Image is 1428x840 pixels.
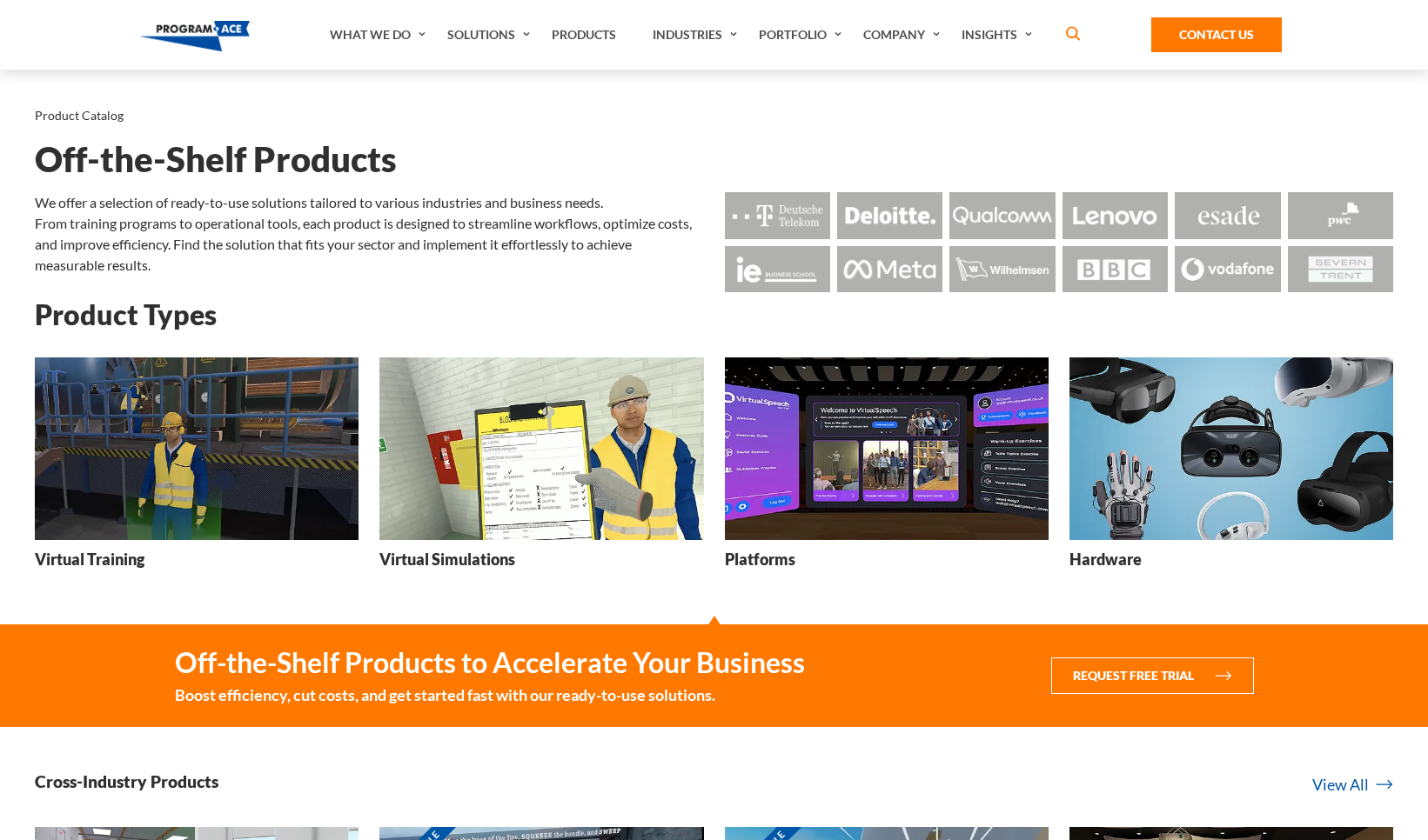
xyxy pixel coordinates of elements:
[1069,357,1393,539] img: Hardware
[35,770,218,792] h3: Cross-Industry Products
[35,104,1393,127] nav: breadcrumb
[725,357,1049,539] img: Platforms
[140,21,251,51] img: Program-Ace
[725,246,830,292] img: Logo - Ie Business School
[1175,192,1280,238] img: Logo - Esade
[1063,192,1168,238] img: Logo - Lenovo
[35,192,704,213] p: We offer a selection of ready-to-use solutions tailored to various industries and business needs.
[175,645,805,680] strong: Off-the-Shelf Products to Accelerate Your Business
[837,246,942,292] img: Logo - Meta
[35,299,1393,330] h2: Product Types
[35,357,359,583] a: Virtual Training
[175,683,805,706] small: Boost efficiency, cut costs, and get started fast with our ready-to-use solutions.
[1063,246,1168,292] img: Logo - BBC
[379,549,515,570] h3: Virtual Simulations
[35,357,359,539] img: Virtual Training
[837,192,942,238] img: Logo - Deloitte
[725,357,1049,583] a: Platforms
[1175,246,1280,292] img: Logo - Vodafone
[725,549,795,570] h3: Platforms
[1288,246,1393,292] img: Logo - Seven Trent
[1069,549,1142,570] h3: Hardware
[949,192,1055,238] img: Logo - Qualcomm
[1312,773,1393,797] a: View All
[1288,192,1393,238] img: Logo - Pwc
[35,213,704,276] p: From training programs to operational tools, each product is designed to streamline workflows, op...
[35,144,1393,175] h1: Off-the-Shelf Products
[379,357,703,583] a: Virtual Simulations
[725,192,830,238] img: Logo - Deutsche Telekom
[1151,17,1282,52] a: Contact Us
[1069,357,1393,583] a: Hardware
[949,246,1055,292] img: Logo - Wilhemsen
[379,357,703,539] img: Virtual Simulations
[35,104,124,127] li: Product Catalog
[35,549,144,570] h3: Virtual Training
[1051,657,1254,694] button: Request Free Trial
